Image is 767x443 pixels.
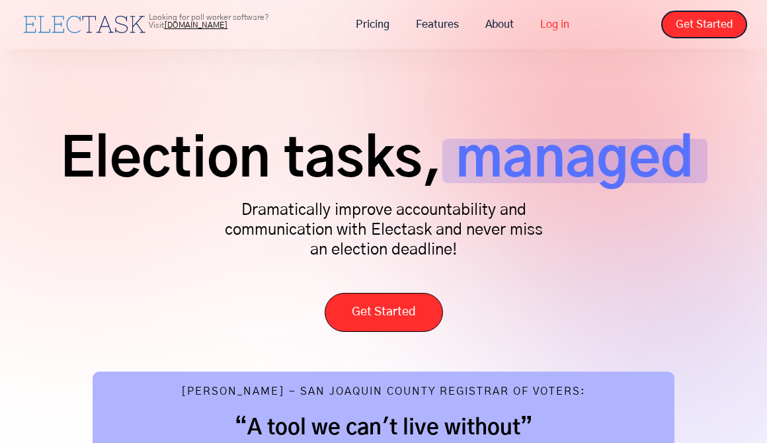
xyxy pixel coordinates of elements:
span: managed [442,139,707,183]
p: Looking for poll worker software? Visit [149,13,336,29]
a: [DOMAIN_NAME] [164,21,227,29]
a: Pricing [343,11,403,38]
a: Features [403,11,472,38]
span: Election tasks, [60,139,442,183]
a: About [472,11,527,38]
p: Dramatically improve accountability and communication with Electask and never miss an election de... [218,200,549,260]
a: Get Started [325,293,443,332]
div: [PERSON_NAME] - San Joaquin County Registrar of Voters: [181,385,586,401]
a: home [20,13,149,36]
a: Log in [527,11,583,38]
h2: “A tool we can't live without” [119,415,648,441]
a: Get Started [661,11,747,38]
